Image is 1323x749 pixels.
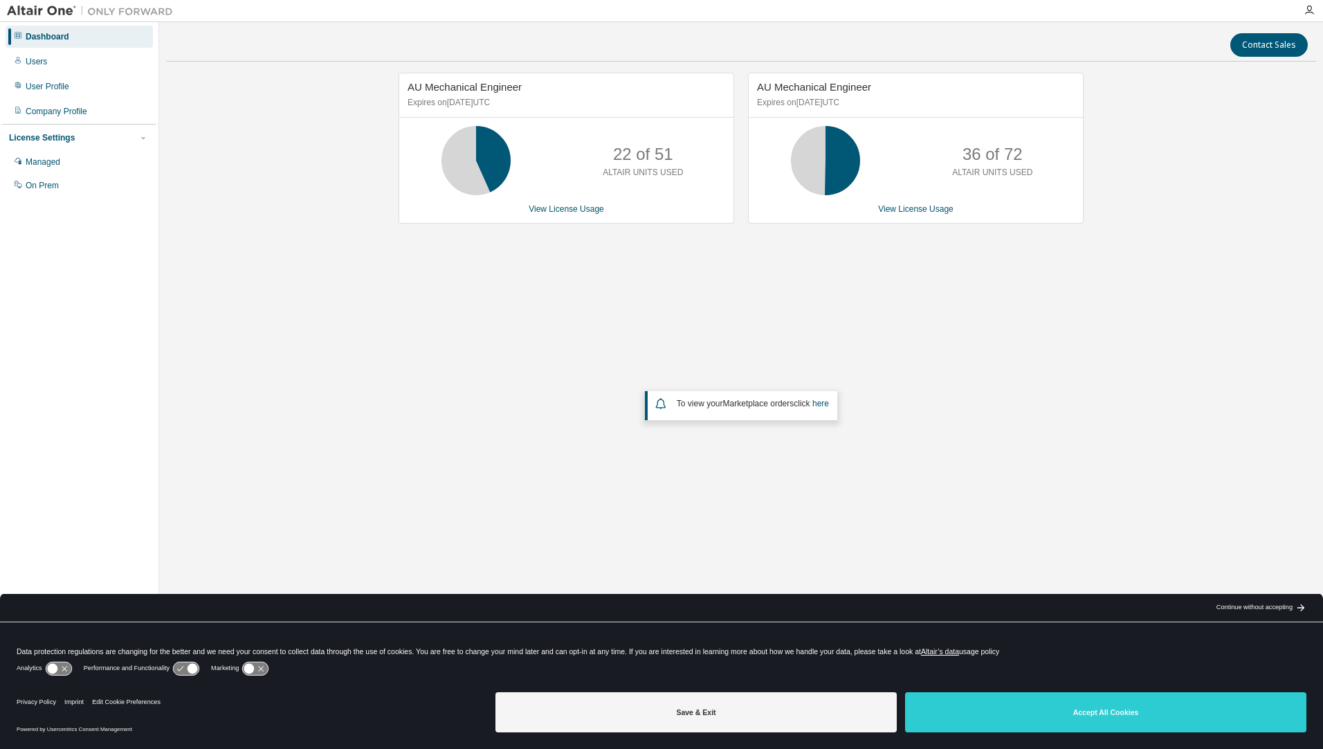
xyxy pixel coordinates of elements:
[26,31,69,42] div: Dashboard
[878,204,954,214] a: View License Usage
[9,132,75,143] div: License Settings
[26,180,59,191] div: On Prem
[677,399,829,408] span: To view your click
[26,81,69,92] div: User Profile
[26,56,47,67] div: Users
[529,204,604,214] a: View License Usage
[952,167,1032,179] p: ALTAIR UNITS USED
[757,97,1071,109] p: Expires on [DATE] UTC
[723,399,794,408] em: Marketplace orders
[812,399,829,408] a: here
[408,81,522,93] span: AU Mechanical Engineer
[1230,33,1308,57] button: Contact Sales
[757,81,871,93] span: AU Mechanical Engineer
[26,106,87,117] div: Company Profile
[613,143,673,166] p: 22 of 51
[962,143,1023,166] p: 36 of 72
[26,156,60,168] div: Managed
[7,4,180,18] img: Altair One
[603,167,683,179] p: ALTAIR UNITS USED
[408,97,722,109] p: Expires on [DATE] UTC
